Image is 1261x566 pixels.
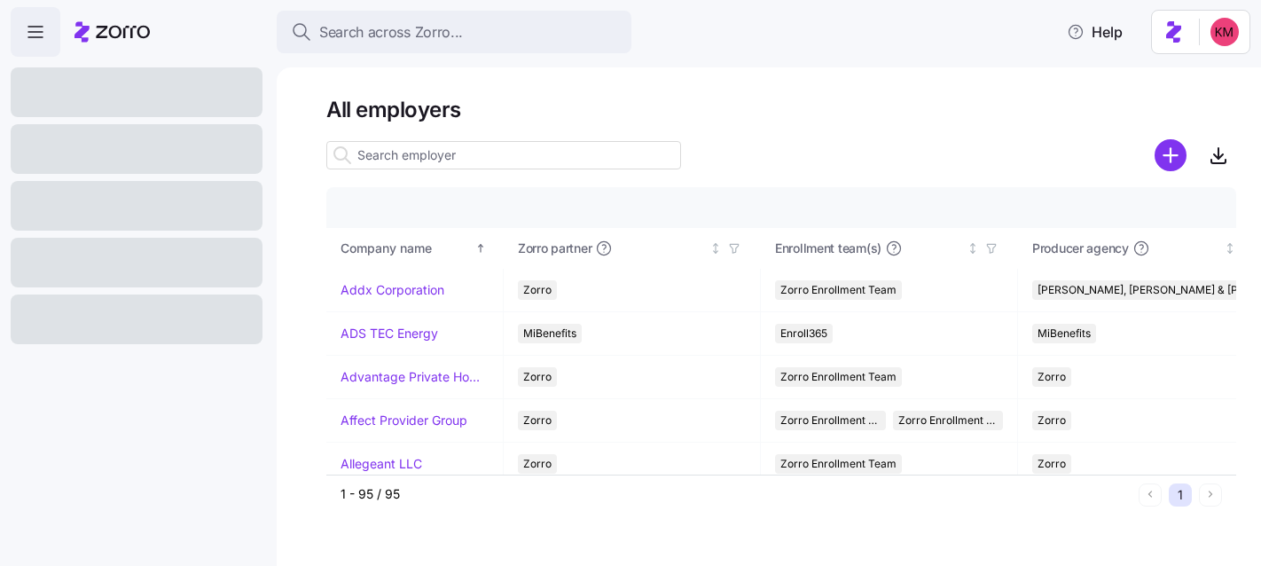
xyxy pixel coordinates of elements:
[1067,21,1123,43] span: Help
[1210,18,1239,46] img: 8fbd33f679504da1795a6676107ffb9e
[780,367,897,387] span: Zorro Enrollment Team
[504,228,761,269] th: Zorro partnerNot sorted
[326,96,1236,123] h1: All employers
[780,454,897,474] span: Zorro Enrollment Team
[523,411,552,430] span: Zorro
[1038,454,1066,474] span: Zorro
[523,367,552,387] span: Zorro
[326,141,681,169] input: Search employer
[780,324,827,343] span: Enroll365
[761,228,1018,269] th: Enrollment team(s)Not sorted
[523,280,552,300] span: Zorro
[775,240,881,257] span: Enrollment team(s)
[277,11,631,53] button: Search across Zorro...
[1053,14,1137,50] button: Help
[1032,240,1129,257] span: Producer agency
[474,242,487,255] div: Sorted ascending
[341,485,1132,503] div: 1 - 95 / 95
[709,242,722,255] div: Not sorted
[780,280,897,300] span: Zorro Enrollment Team
[1224,242,1236,255] div: Not sorted
[1038,367,1066,387] span: Zorro
[341,281,444,299] a: Addx Corporation
[898,411,999,430] span: Zorro Enrollment Experts
[1199,483,1222,507] button: Next page
[967,242,979,255] div: Not sorted
[523,324,576,343] span: MiBenefits
[341,325,438,342] a: ADS TEC Energy
[341,455,422,473] a: Allegeant LLC
[1169,483,1192,507] button: 1
[518,240,591,257] span: Zorro partner
[319,21,463,43] span: Search across Zorro...
[326,228,504,269] th: Company nameSorted ascending
[1038,324,1091,343] span: MiBenefits
[1038,411,1066,430] span: Zorro
[1155,139,1187,171] svg: add icon
[1139,483,1162,507] button: Previous page
[341,239,472,258] div: Company name
[780,411,881,430] span: Zorro Enrollment Team
[341,368,489,386] a: Advantage Private Home Care
[341,412,467,429] a: Affect Provider Group
[523,454,552,474] span: Zorro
